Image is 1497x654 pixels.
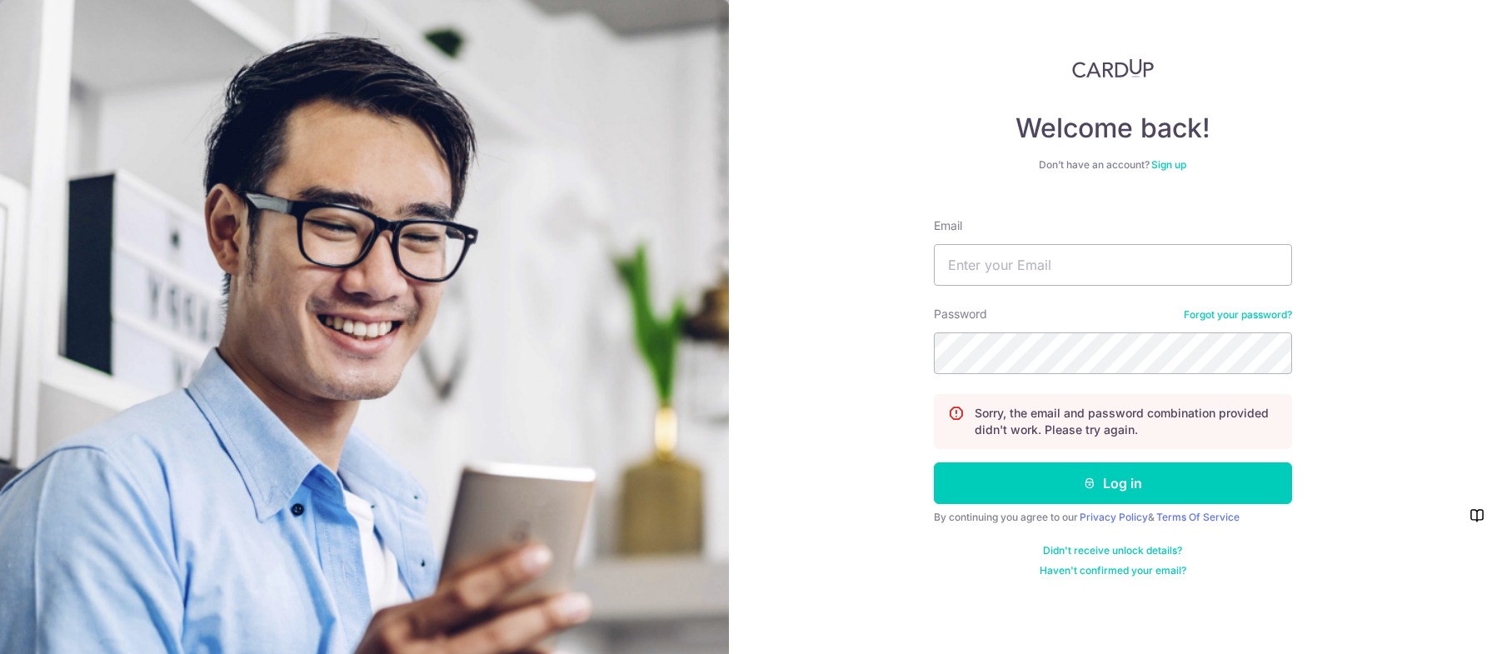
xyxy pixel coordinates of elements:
a: Sign up [1151,158,1186,171]
a: Haven't confirmed your email? [1040,564,1186,577]
p: Sorry, the email and password combination provided didn't work. Please try again. [975,405,1278,438]
img: CardUp Logo [1072,58,1154,78]
div: Don’t have an account? [934,158,1292,172]
a: Didn't receive unlock details? [1043,544,1182,557]
label: Password [934,306,987,322]
label: Email [934,217,962,234]
h4: Welcome back! [934,112,1292,145]
div: By continuing you agree to our & [934,511,1292,524]
a: Terms Of Service [1156,511,1240,523]
a: Privacy Policy [1080,511,1148,523]
a: Forgot your password? [1184,308,1292,322]
button: Log in [934,462,1292,504]
input: Enter your Email [934,244,1292,286]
